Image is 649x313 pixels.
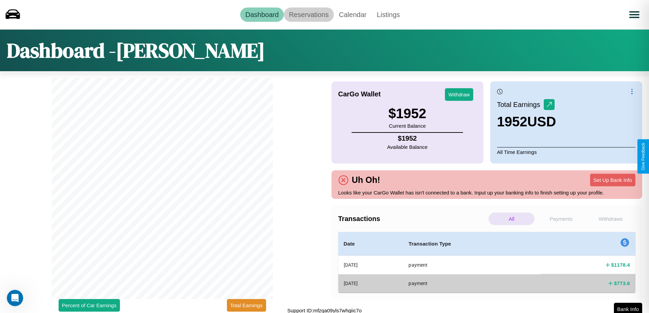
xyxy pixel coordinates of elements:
[227,299,266,312] button: Total Earnings
[408,240,536,248] h4: Transaction Type
[611,261,630,268] h4: $ 1178.4
[338,232,636,293] table: simple table
[344,240,398,248] h4: Date
[338,188,636,197] p: Looks like your CarGo Wallet has isn't connected to a bank. Input up your banking info to finish ...
[641,143,646,170] div: Give Feedback
[338,215,487,223] h4: Transactions
[372,7,405,22] a: Listings
[387,135,428,142] h4: $ 1952
[625,5,644,24] button: Open menu
[387,142,428,152] p: Available Balance
[538,213,584,225] p: Payments
[497,147,635,157] p: All Time Earnings
[349,175,384,185] h4: Uh Oh!
[338,274,403,292] th: [DATE]
[403,256,541,275] th: payment
[59,299,120,312] button: Percent of Car Earnings
[388,106,426,121] h3: $ 1952
[334,7,372,22] a: Calendar
[445,88,473,101] button: Withdraw
[489,213,535,225] p: All
[284,7,334,22] a: Reservations
[588,213,634,225] p: Withdraws
[614,280,630,287] h4: $ 773.6
[338,90,381,98] h4: CarGo Wallet
[497,114,556,129] h3: 1952 USD
[590,174,635,186] button: Set Up Bank Info
[7,36,265,64] h1: Dashboard - [PERSON_NAME]
[338,256,403,275] th: [DATE]
[388,121,426,130] p: Current Balance
[403,274,541,292] th: payment
[240,7,284,22] a: Dashboard
[7,290,23,306] iframe: Intercom live chat
[497,98,544,111] p: Total Earnings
